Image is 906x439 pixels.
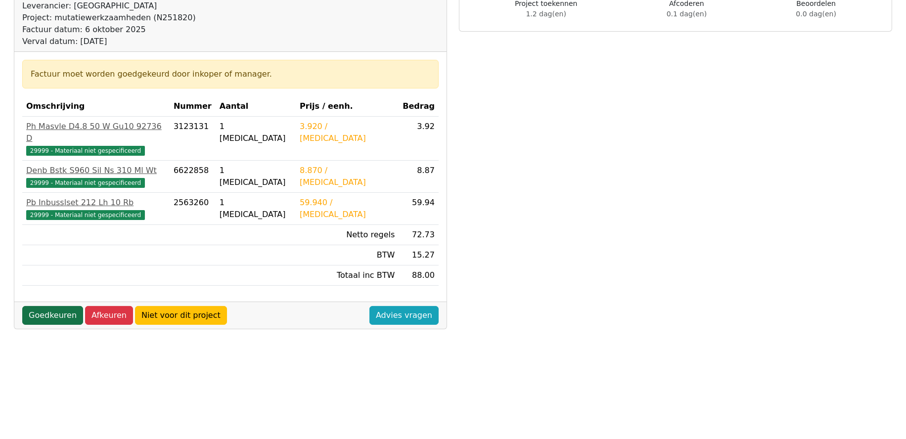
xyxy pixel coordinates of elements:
[170,193,216,225] td: 2563260
[26,146,145,156] span: 29999 - Materiaal niet gespecificeerd
[220,197,292,220] div: 1 [MEDICAL_DATA]
[399,265,439,286] td: 88.00
[22,24,196,36] div: Factuur datum: 6 oktober 2025
[26,165,166,176] div: Denb Bstk S960 Sil Ns 310 Ml Wt
[26,197,166,209] div: Pb Inbusslset 212 Lh 10 Rb
[22,306,83,325] a: Goedkeuren
[296,265,399,286] td: Totaal inc BTW
[26,165,166,188] a: Denb Bstk S960 Sil Ns 310 Ml Wt29999 - Materiaal niet gespecificeerd
[399,161,439,193] td: 8.87
[220,165,292,188] div: 1 [MEDICAL_DATA]
[296,225,399,245] td: Netto regels
[22,96,170,117] th: Omschrijving
[85,306,133,325] a: Afkeuren
[369,306,439,325] a: Advies vragen
[296,96,399,117] th: Prijs / eenh.
[170,161,216,193] td: 6622858
[26,178,145,188] span: 29999 - Materiaal niet gespecificeerd
[22,36,196,47] div: Verval datum: [DATE]
[296,245,399,265] td: BTW
[399,96,439,117] th: Bedrag
[26,197,166,220] a: Pb Inbusslset 212 Lh 10 Rb29999 - Materiaal niet gespecificeerd
[216,96,296,117] th: Aantal
[220,121,292,144] div: 1 [MEDICAL_DATA]
[22,12,196,24] div: Project: mutatiewerkzaamheden (N251820)
[300,165,395,188] div: 8.870 / [MEDICAL_DATA]
[796,10,836,18] span: 0.0 dag(en)
[300,121,395,144] div: 3.920 / [MEDICAL_DATA]
[26,121,166,144] div: Ph Masvle D4.8 50 W Gu10 92736 D
[399,245,439,265] td: 15.27
[26,121,166,156] a: Ph Masvle D4.8 50 W Gu10 92736 D29999 - Materiaal niet gespecificeerd
[135,306,227,325] a: Niet voor dit project
[667,10,707,18] span: 0.1 dag(en)
[399,225,439,245] td: 72.73
[31,68,430,80] div: Factuur moet worden goedgekeurd door inkoper of manager.
[300,197,395,220] div: 59.940 / [MEDICAL_DATA]
[170,117,216,161] td: 3123131
[399,117,439,161] td: 3.92
[170,96,216,117] th: Nummer
[26,210,145,220] span: 29999 - Materiaal niet gespecificeerd
[399,193,439,225] td: 59.94
[526,10,566,18] span: 1.2 dag(en)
